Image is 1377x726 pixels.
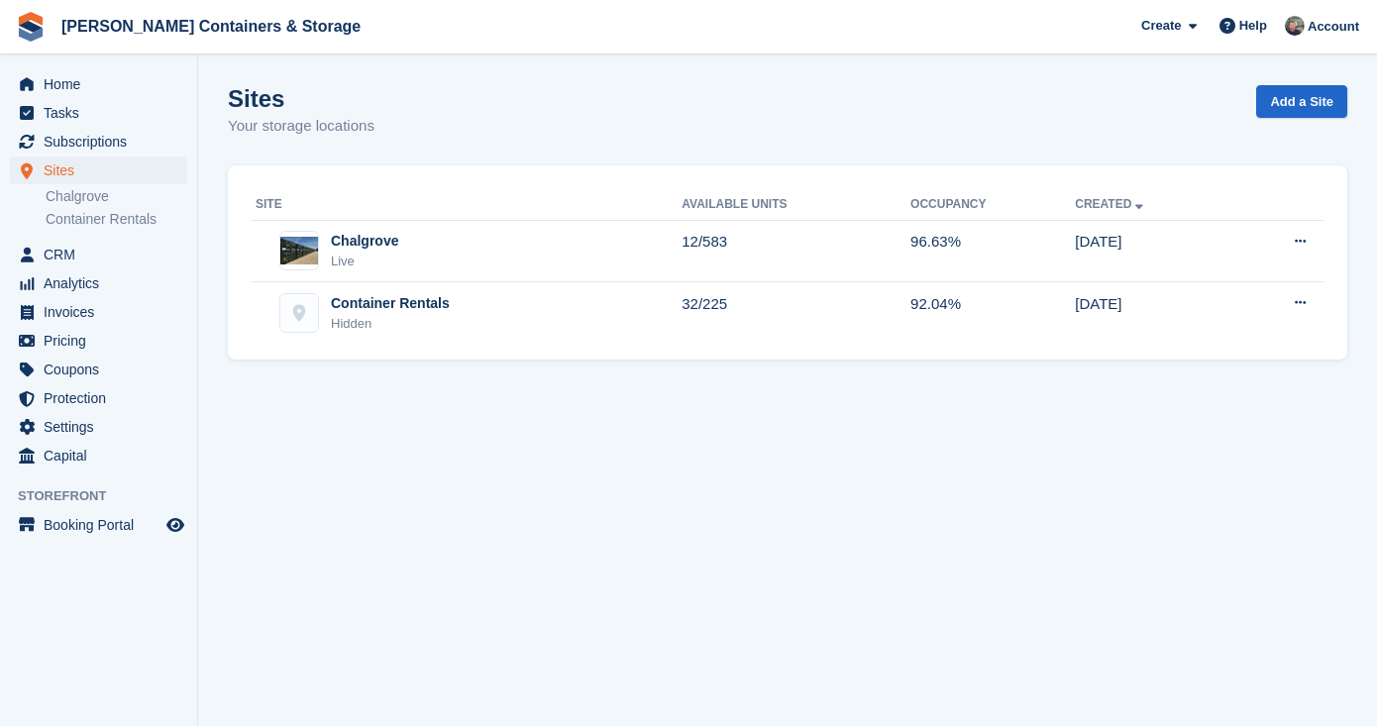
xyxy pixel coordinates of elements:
[331,231,398,252] div: Chalgrove
[44,70,162,98] span: Home
[910,282,1075,344] td: 92.04%
[1075,197,1147,211] a: Created
[1075,220,1232,282] td: [DATE]
[44,356,162,383] span: Coupons
[44,384,162,412] span: Protection
[682,282,910,344] td: 32/225
[10,413,187,441] a: menu
[44,128,162,156] span: Subscriptions
[1141,16,1181,36] span: Create
[10,298,187,326] a: menu
[44,327,162,355] span: Pricing
[44,269,162,297] span: Analytics
[1285,16,1305,36] img: Adam Greenhalgh
[10,269,187,297] a: menu
[10,241,187,268] a: menu
[1308,17,1359,37] span: Account
[10,356,187,383] a: menu
[10,442,187,469] a: menu
[10,511,187,539] a: menu
[44,298,162,326] span: Invoices
[163,513,187,537] a: Preview store
[10,384,187,412] a: menu
[1256,85,1347,118] a: Add a Site
[1239,16,1267,36] span: Help
[228,115,374,138] p: Your storage locations
[682,189,910,221] th: Available Units
[53,10,369,43] a: [PERSON_NAME] Containers & Storage
[1075,282,1232,344] td: [DATE]
[44,442,162,469] span: Capital
[252,189,682,221] th: Site
[682,220,910,282] td: 12/583
[10,70,187,98] a: menu
[46,210,187,229] a: Container Rentals
[10,327,187,355] a: menu
[18,486,197,506] span: Storefront
[44,511,162,539] span: Booking Portal
[46,187,187,206] a: Chalgrove
[910,189,1075,221] th: Occupancy
[44,156,162,184] span: Sites
[280,237,318,265] img: Image of Chalgrove site
[10,99,187,127] a: menu
[10,128,187,156] a: menu
[910,220,1075,282] td: 96.63%
[44,241,162,268] span: CRM
[280,294,318,332] img: Container Rentals site image placeholder
[10,156,187,184] a: menu
[331,314,450,334] div: Hidden
[331,293,450,314] div: Container Rentals
[331,252,398,271] div: Live
[44,413,162,441] span: Settings
[228,85,374,112] h1: Sites
[16,12,46,42] img: stora-icon-8386f47178a22dfd0bd8f6a31ec36ba5ce8667c1dd55bd0f319d3a0aa187defe.svg
[44,99,162,127] span: Tasks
